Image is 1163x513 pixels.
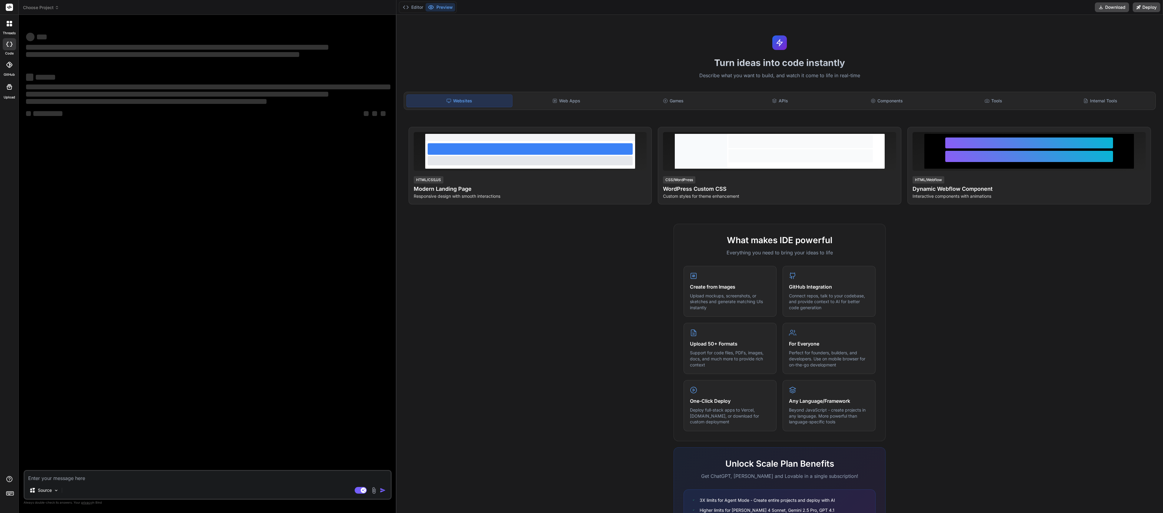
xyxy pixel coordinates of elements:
p: Source [38,487,52,493]
p: Deploy full-stack apps to Vercel, [DOMAIN_NAME], or download for custom deployment [690,407,770,425]
h4: GitHub Integration [789,283,869,290]
span: ‌ [26,111,31,116]
div: Internal Tools [1048,94,1153,107]
div: Websites [406,94,512,107]
div: HTML/Webflow [913,176,944,184]
div: HTML/CSS/JS [414,176,443,184]
button: Deploy [1133,2,1160,12]
div: Tools [941,94,1046,107]
span: 3X limits for Agent Mode - Create entire projects and deploy with AI [700,497,835,503]
div: Games [621,94,726,107]
label: threads [3,31,16,36]
label: code [5,51,14,56]
span: privacy [81,501,92,504]
span: ‌ [26,92,328,97]
p: Everything you need to bring your ideas to life [684,249,876,256]
span: ‌ [37,35,47,39]
span: Choose Project [23,5,59,11]
p: Beyond JavaScript - create projects in any language. More powerful than language-specific tools [789,407,869,425]
h2: What makes IDE powerful [684,234,876,247]
span: ‌ [26,99,267,104]
button: Download [1095,2,1129,12]
div: CSS/WordPress [663,176,695,184]
img: Pick Models [54,488,59,493]
span: ‌ [26,84,390,89]
p: Always double-check its answers. Your in Bind [24,500,392,505]
span: ‌ [26,33,35,41]
h4: Any Language/Framework [789,397,869,405]
img: icon [380,487,386,493]
h4: Create from Images [690,283,770,290]
span: ‌ [372,111,377,116]
div: Components [834,94,939,107]
h4: Dynamic Webflow Component [913,185,1146,193]
h4: One-Click Deploy [690,397,770,405]
p: Connect repos, talk to your codebase, and provide context to AI for better code generation [789,293,869,311]
span: ‌ [381,111,386,116]
span: ‌ [26,52,299,57]
span: ‌ [36,75,55,80]
span: ‌ [26,45,328,50]
p: Describe what you want to build, and watch it come to life in real-time [400,72,1159,80]
label: GitHub [4,72,15,77]
h4: WordPress Custom CSS [663,185,896,193]
h4: For Everyone [789,340,869,347]
div: Web Apps [514,94,619,107]
p: Upload mockups, screenshots, or sketches and generate matching UIs instantly [690,293,770,311]
label: Upload [4,95,15,100]
p: Custom styles for theme enhancement [663,193,896,199]
div: APIs [727,94,833,107]
span: ‌ [26,74,33,81]
p: Support for code files, PDFs, images, docs, and much more to provide rich context [690,350,770,368]
h1: Turn ideas into code instantly [400,57,1159,68]
p: Interactive components with animations [913,193,1146,199]
button: Preview [426,3,455,12]
p: Perfect for founders, builders, and developers. Use on mobile browser for on-the-go development [789,350,869,368]
p: Responsive design with smooth interactions [414,193,647,199]
h4: Modern Landing Page [414,185,647,193]
span: ‌ [364,111,369,116]
h4: Upload 50+ Formats [690,340,770,347]
img: attachment [370,487,377,494]
p: Get ChatGPT, [PERSON_NAME] and Lovable in a single subscription! [684,472,876,480]
h2: Unlock Scale Plan Benefits [684,457,876,470]
span: ‌ [33,111,62,116]
button: Editor [400,3,426,12]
